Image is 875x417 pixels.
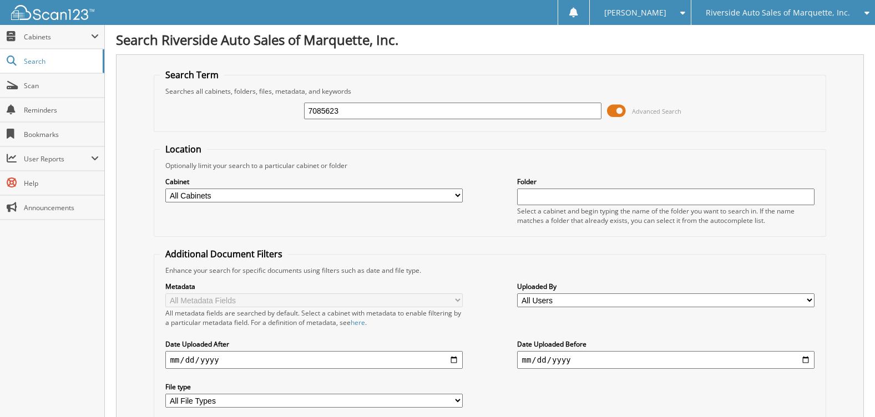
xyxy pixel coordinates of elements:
span: Advanced Search [632,107,681,115]
span: Riverside Auto Sales of Marquette, Inc. [706,9,850,16]
span: Cabinets [24,32,91,42]
input: end [517,351,814,369]
div: All metadata fields are searched by default. Select a cabinet with metadata to enable filtering b... [165,308,462,327]
img: scan123-logo-white.svg [11,5,94,20]
a: here [351,318,365,327]
label: File type [165,382,462,391]
div: Optionally limit your search to a particular cabinet or folder [160,161,820,170]
span: Search [24,57,97,66]
div: Select a cabinet and begin typing the name of the folder you want to search in. If the name match... [517,206,814,225]
legend: Additional Document Filters [160,248,288,260]
h1: Search Riverside Auto Sales of Marquette, Inc. [116,30,864,49]
label: Metadata [165,282,462,291]
span: User Reports [24,154,91,164]
label: Date Uploaded After [165,339,462,349]
span: Help [24,179,99,188]
legend: Location [160,143,207,155]
div: Searches all cabinets, folders, files, metadata, and keywords [160,87,820,96]
label: Cabinet [165,177,462,186]
span: [PERSON_NAME] [604,9,666,16]
label: Uploaded By [517,282,814,291]
input: start [165,351,462,369]
span: Announcements [24,203,99,212]
span: Scan [24,81,99,90]
div: Enhance your search for specific documents using filters such as date and file type. [160,266,820,275]
label: Folder [517,177,814,186]
legend: Search Term [160,69,224,81]
span: Bookmarks [24,130,99,139]
label: Date Uploaded Before [517,339,814,349]
span: Reminders [24,105,99,115]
